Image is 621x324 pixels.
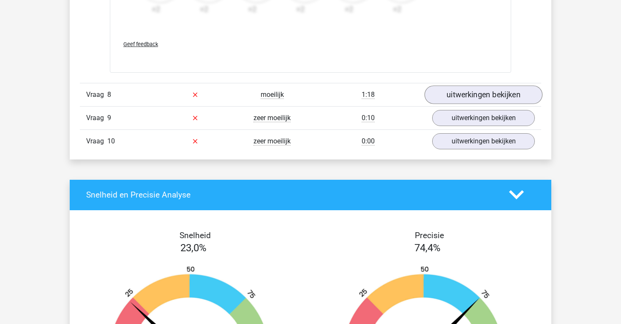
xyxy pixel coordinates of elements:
[296,5,305,14] text: +2
[393,5,401,14] text: +2
[86,113,107,123] span: Vraag
[123,41,158,47] span: Geef feedback
[362,114,375,122] span: 0:10
[107,114,111,122] span: 9
[362,91,375,99] span: 1:18
[180,242,207,254] span: 23,0%
[107,137,115,145] span: 10
[200,5,208,14] text: +2
[425,85,542,104] a: uitwerkingen bekijken
[432,133,535,149] a: uitwerkingen bekijken
[261,91,284,99] span: moeilijk
[320,231,538,240] h4: Precisie
[248,5,256,14] text: +2
[86,136,107,146] span: Vraag
[362,137,375,146] span: 0:00
[414,242,441,254] span: 74,4%
[432,110,535,126] a: uitwerkingen bekijken
[86,90,107,100] span: Vraag
[253,114,291,122] span: zeer moeilijk
[107,91,111,99] span: 8
[86,190,496,200] h4: Snelheid en Precisie Analyse
[345,5,353,14] text: +2
[253,137,291,146] span: zeer moeilijk
[152,5,160,14] text: +2
[86,231,304,240] h4: Snelheid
